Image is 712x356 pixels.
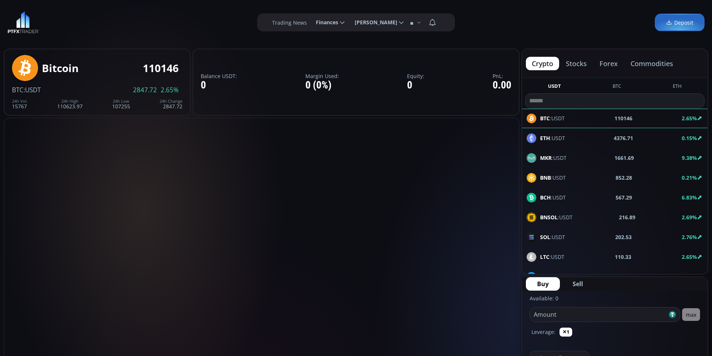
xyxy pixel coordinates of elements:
[161,87,179,93] span: 2.65%
[610,83,624,92] button: BTC
[682,253,697,260] b: 2.65%
[682,273,697,280] b: 2.11%
[7,11,38,34] img: LOGO
[560,328,572,337] button: ✕1
[615,253,631,261] b: 110.33
[540,253,549,260] b: LTC
[540,174,551,181] b: BNB
[614,154,634,162] b: 1661.69
[619,213,635,221] b: 216.89
[540,233,550,241] b: SOL
[537,279,549,288] span: Buy
[526,277,560,291] button: Buy
[540,154,552,161] b: MKR
[201,73,237,79] label: Balance USDT:
[407,73,424,79] label: Equity:
[57,99,83,103] div: 24h High
[616,194,632,201] b: 567.29
[545,83,564,92] button: USDT
[540,213,573,221] span: :USDT
[349,15,397,30] span: [PERSON_NAME]
[24,86,41,94] span: :USDT
[531,328,555,336] label: Leverage:
[594,57,624,70] button: forex
[561,277,594,291] button: Sell
[305,73,339,79] label: Margin Used:
[682,214,697,221] b: 2.69%
[201,80,237,91] div: 0
[682,134,697,142] b: 0.15%
[540,194,551,201] b: BCH
[540,194,566,201] span: :USDT
[655,14,705,31] a: Deposit
[540,233,565,241] span: :USDT
[12,99,28,109] div: 15767
[112,99,130,109] div: 107255
[57,99,83,109] div: 110623.97
[682,194,697,201] b: 6.83%
[616,174,632,182] b: 852.28
[112,99,130,103] div: 24h Low
[540,134,550,142] b: ETH
[42,62,78,74] div: Bitcoin
[311,15,338,30] span: Finances
[614,134,633,142] b: 4376.71
[540,253,564,261] span: :USDT
[573,279,583,288] span: Sell
[272,19,307,27] label: Trading News
[682,233,697,241] b: 2.76%
[540,134,565,142] span: :USDT
[682,174,697,181] b: 0.21%
[526,57,559,70] button: crypto
[670,83,685,92] button: ETH
[160,99,182,109] div: 2847.72
[493,73,511,79] label: PnL:
[12,99,28,103] div: 24h Vol.
[143,62,179,74] div: 110146
[133,87,157,93] span: 2847.72
[625,57,679,70] button: commodities
[407,80,424,91] div: 0
[615,233,632,241] b: 202.53
[540,273,552,280] b: LINK
[682,154,697,161] b: 9.38%
[618,273,631,281] b: 23.24
[493,80,511,91] div: 0.00
[666,19,693,27] span: Deposit
[540,214,558,221] b: BNSOL
[12,86,24,94] span: BTC
[540,174,566,182] span: :USDT
[540,154,567,162] span: :USDT
[305,80,339,91] div: 0 (0%)
[540,273,567,281] span: :USDT
[530,295,558,302] label: Available: 0
[160,99,182,103] div: 24h Change
[560,57,593,70] button: stocks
